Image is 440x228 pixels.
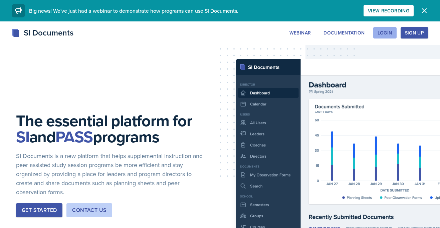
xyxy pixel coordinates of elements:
[289,30,311,35] div: Webinar
[368,8,409,13] div: View Recording
[66,203,112,217] button: Contact Us
[364,5,414,16] button: View Recording
[373,27,397,39] button: Login
[319,27,369,39] button: Documentation
[29,7,238,14] span: Big news! We've just had a webinar to demonstrate how programs can use SI Documents.
[378,30,392,35] div: Login
[16,203,62,217] button: Get Started
[323,30,365,35] div: Documentation
[12,27,73,39] div: SI Documents
[72,206,106,214] div: Contact Us
[22,206,57,214] div: Get Started
[285,27,315,39] button: Webinar
[405,30,424,35] div: Sign Up
[401,27,428,39] button: Sign Up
